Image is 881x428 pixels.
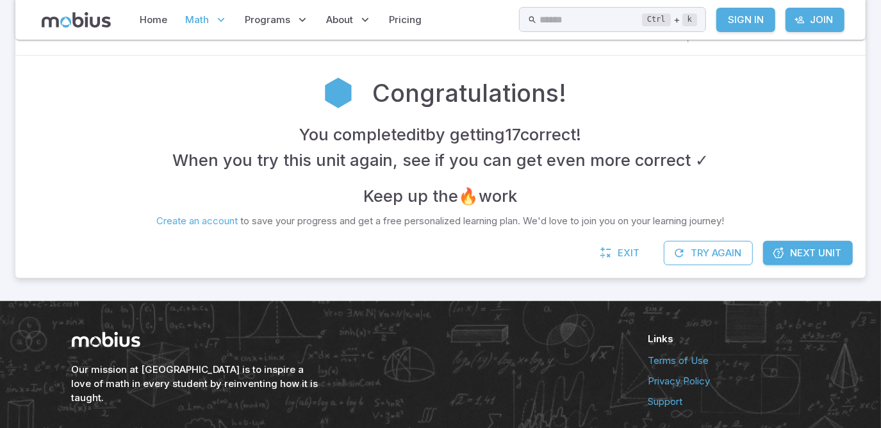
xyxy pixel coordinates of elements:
[327,13,354,27] span: About
[716,8,775,32] a: Sign In
[136,5,172,35] a: Home
[157,215,238,227] a: Create an account
[682,13,697,26] kbd: k
[364,183,518,209] h4: Keep up the 🔥 work
[642,13,671,26] kbd: Ctrl
[172,147,709,173] h4: When you try this unit again, see if you can get even more correct ✓
[642,12,697,28] div: +
[245,13,291,27] span: Programs
[618,246,639,260] span: Exit
[648,395,810,409] a: Support
[186,13,210,27] span: Math
[648,332,810,346] h6: Links
[373,75,567,111] h2: Congratulations!
[648,374,810,388] a: Privacy Policy
[386,5,426,35] a: Pricing
[593,241,648,265] a: Exit
[300,122,582,147] h4: You completed it by getting 17 correct !
[664,241,753,265] button: Try Again
[790,246,841,260] span: Next Unit
[72,363,322,405] h6: Our mission at [GEOGRAPHIC_DATA] is to inspire a love of math in every student by reinventing how...
[157,214,725,228] p: to save your progress and get a free personalized learning plan. We'd love to join you on your le...
[648,354,810,368] a: Terms of Use
[763,241,853,265] a: Next Unit
[786,8,844,32] a: Join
